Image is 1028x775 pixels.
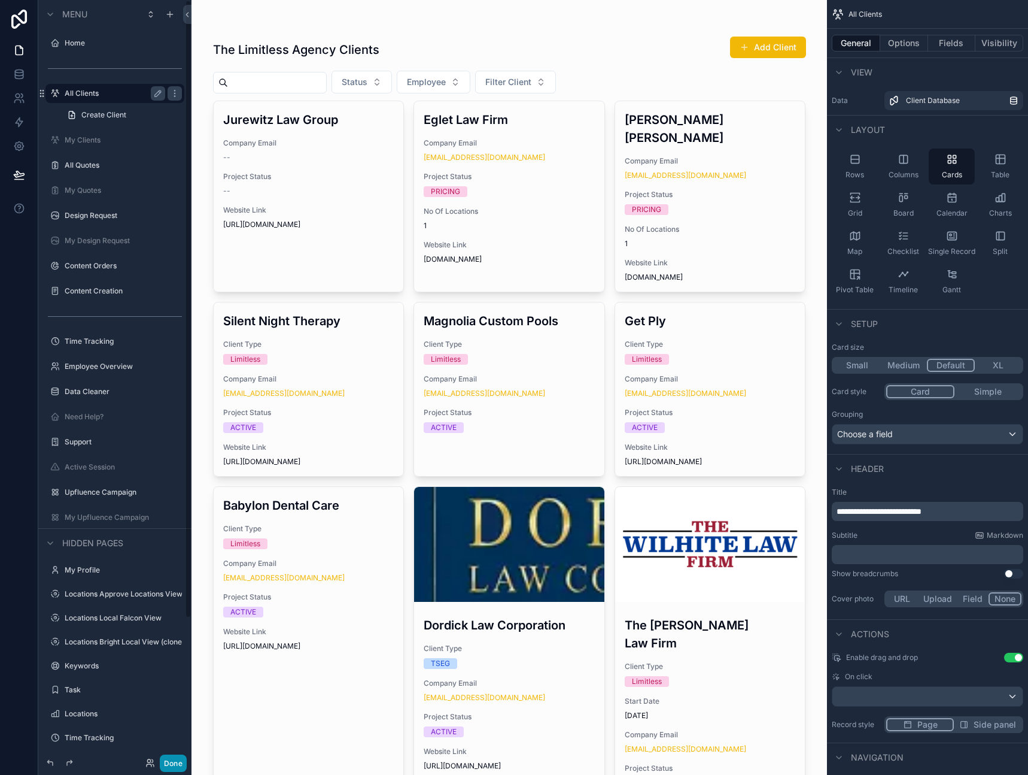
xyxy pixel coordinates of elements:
button: Card [886,385,954,398]
label: Card style [832,387,880,396]
span: Create Client [81,110,126,120]
span: Setup [851,318,878,330]
button: Fields [928,35,976,52]
button: Checklist [880,225,926,261]
span: Single Record [928,247,975,256]
button: Gantt [929,264,975,299]
label: Content Creation [65,286,182,296]
button: Columns [880,149,926,184]
a: Locations Bright Local View (clone) [65,637,182,647]
button: Pivot Table [832,264,878,299]
span: Charts [989,208,1012,218]
span: Enable drag and drop [846,653,918,662]
span: Choose a field [837,429,893,439]
span: Client Database [906,96,960,105]
label: Support [65,437,182,447]
span: Layout [851,124,885,136]
button: Calendar [929,187,975,223]
label: Task [65,685,182,695]
label: Grouping [832,410,863,419]
label: Home [65,38,182,48]
label: My Profile [65,565,182,575]
label: Locations Local Falcon View [65,613,182,623]
label: Design Request [65,211,182,220]
div: Show breadcrumbs [832,569,898,579]
button: Split [977,225,1023,261]
span: Cards [942,170,962,180]
span: View [851,66,872,78]
span: Side panel [974,719,1016,731]
label: Employee Overview [65,362,182,371]
label: Cover photo [832,594,880,604]
label: Active Session [65,462,182,472]
div: scrollable content [832,545,1023,564]
a: My Design Request [65,236,182,246]
button: Single Record [929,225,975,261]
span: Columns [889,170,918,180]
span: Board [893,208,914,218]
span: Table [991,170,1009,180]
span: Timeline [889,285,918,295]
span: Menu [62,8,87,20]
a: Create Client [60,105,184,125]
a: Locations Approve Locations View [65,589,182,599]
button: Charts [977,187,1023,223]
button: Small [834,359,880,372]
button: Choose a field [832,424,1023,444]
label: Card size [832,343,864,352]
button: Timeline [880,264,926,299]
span: On click [845,672,872,682]
span: Pivot Table [836,285,874,295]
label: All Clients [65,89,160,98]
label: All Quotes [65,161,182,170]
label: My Upfluence Campaign [65,513,182,522]
a: Client Database [884,91,1023,110]
button: Table [977,149,1023,184]
label: My Clients [65,135,182,145]
span: Markdown [987,531,1023,540]
span: Hidden pages [62,537,123,549]
button: Board [880,187,926,223]
span: Grid [848,208,862,218]
button: Rows [832,149,878,184]
button: Visibility [975,35,1023,52]
button: Simple [954,385,1021,398]
label: Title [832,488,1023,497]
label: Locations [65,709,182,719]
span: Navigation [851,752,904,764]
span: Calendar [936,208,968,218]
label: Time Tracking [65,337,182,346]
span: All Clients [848,10,882,19]
div: scrollable content [832,502,1023,521]
span: Page [917,719,938,731]
a: Markdown [975,531,1023,540]
button: Map [832,225,878,261]
button: General [832,35,880,52]
button: Cards [929,149,975,184]
label: Data Cleaner [65,387,182,396]
label: My Quotes [65,186,182,195]
label: Keywords [65,661,182,671]
span: Rows [845,170,864,180]
span: Map [847,247,862,256]
button: None [989,592,1021,606]
a: Time Tracking [65,733,182,743]
label: Content Orders [65,261,182,271]
button: URL [886,592,918,606]
span: Gantt [942,285,961,295]
label: Upfluence Campaign [65,488,182,497]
